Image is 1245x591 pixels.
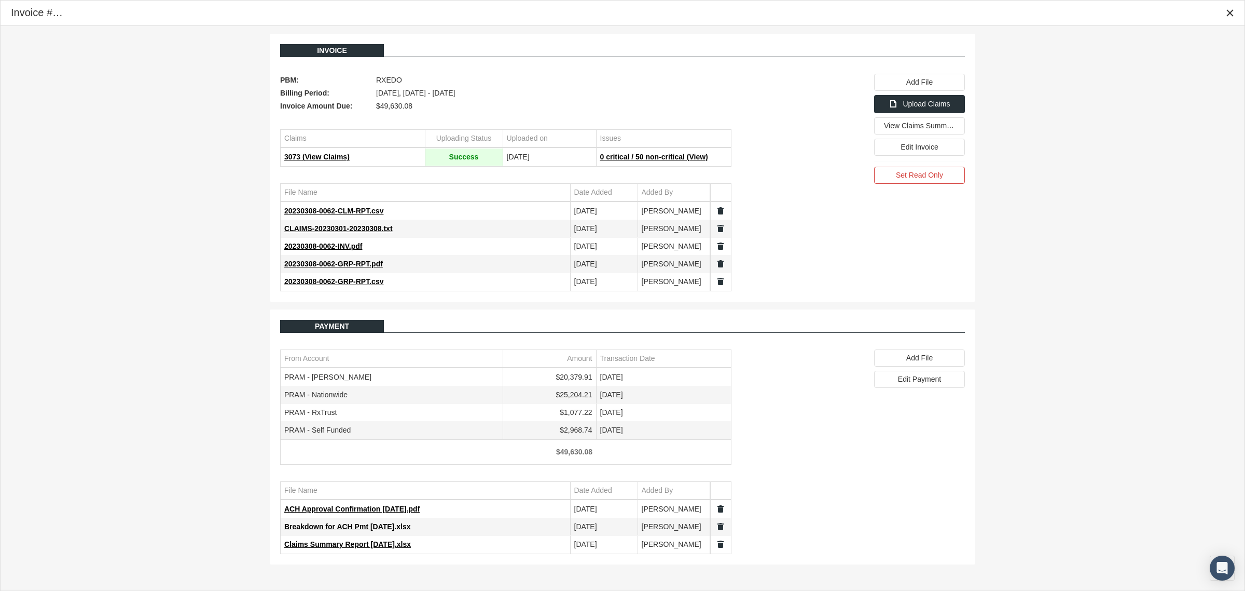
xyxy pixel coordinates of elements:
td: $1,077.22 [503,404,596,422]
span: View Claims Summary [884,121,957,130]
td: [DATE] [570,536,638,554]
div: Add File [874,350,965,367]
span: 0 critical / 50 non-critical (View) [600,153,708,161]
td: Column Added By [638,184,710,202]
span: Edit Invoice [901,143,938,151]
td: PRAM - RxTrust [281,404,503,422]
div: Transaction Date [600,354,655,364]
span: PBM: [280,74,371,87]
td: Column File Name [281,184,570,202]
div: Date Added [574,187,612,197]
div: Issues [600,133,621,143]
div: Close [1221,4,1239,22]
a: Split [716,504,725,514]
td: PRAM - [PERSON_NAME] [281,369,503,386]
div: Data grid [280,481,731,554]
span: Add File [906,354,933,362]
div: Uploading Status [436,133,492,143]
td: [PERSON_NAME] [638,203,710,220]
td: [PERSON_NAME] [638,501,710,518]
td: [DATE] [596,422,731,439]
div: Claims [284,133,307,143]
td: Success [425,149,503,166]
td: Column File Name [281,482,570,500]
div: Data grid [280,183,731,291]
div: Add File [874,74,965,91]
div: File Name [284,187,317,197]
td: $20,379.91 [503,369,596,386]
div: Upload Claims [874,95,965,113]
td: Column Claims [281,130,425,147]
span: 20230308-0062-INV.pdf [284,242,362,250]
span: RXEDO [376,74,402,87]
span: Invoice [317,46,347,55]
td: [DATE] [503,149,596,166]
a: Split [716,206,725,216]
a: Split [716,259,725,268]
span: Add File [906,78,933,86]
div: Data grid [280,350,731,465]
td: $2,968.74 [503,422,596,439]
span: Edit Payment [898,375,941,383]
a: Split [716,224,725,233]
td: $25,204.21 [503,386,596,404]
div: View Claims Summary [874,117,965,135]
td: [PERSON_NAME] [638,273,710,291]
td: Column Uploaded on [503,130,596,147]
td: [DATE] [596,369,731,386]
a: Split [716,522,725,531]
div: Data grid [280,129,731,167]
span: [DATE], [DATE] - [DATE] [376,87,455,100]
div: Added By [642,187,673,197]
td: [DATE] [570,273,638,291]
div: Uploaded on [507,133,548,143]
td: [DATE] [570,203,638,220]
td: PRAM - Nationwide [281,386,503,404]
td: Column Uploading Status [425,130,503,147]
td: Column Amount [503,350,596,368]
td: [DATE] [596,386,731,404]
span: Breakdown for ACH Pmt [DATE].xlsx [284,522,410,531]
td: [DATE] [570,238,638,256]
span: 20230308-0062-GRP-RPT.csv [284,277,383,286]
div: Open Intercom Messenger [1210,556,1235,581]
div: Invoice #77 [11,6,64,20]
td: [PERSON_NAME] [638,536,710,554]
td: [DATE] [570,518,638,536]
td: Column From Account [281,350,503,368]
td: Column Date Added [570,184,638,202]
td: Column Issues [596,130,731,147]
div: Edit Invoice [874,139,965,156]
td: [PERSON_NAME] [638,220,710,238]
div: Added By [642,486,673,495]
span: 3073 (View Claims) [284,153,350,161]
span: Claims Summary Report [DATE].xlsx [284,540,411,548]
td: Column Added By [638,482,710,500]
span: Billing Period: [280,87,371,100]
div: Set Read Only [874,167,965,184]
a: Split [716,277,725,286]
a: Split [716,241,725,251]
td: [DATE] [570,220,638,238]
span: ACH Approval Confirmation [DATE].pdf [284,505,420,513]
div: From Account [284,354,329,364]
td: [PERSON_NAME] [638,256,710,273]
td: Column Date Added [570,482,638,500]
span: 20230308-0062-GRP-RPT.pdf [284,260,383,268]
div: Date Added [574,486,612,495]
td: [PERSON_NAME] [638,518,710,536]
td: [DATE] [570,501,638,518]
div: Amount [567,354,592,364]
td: [DATE] [596,404,731,422]
div: Edit Payment [874,371,965,388]
a: Split [716,540,725,549]
span: CLAIMS-20230301-20230308.txt [284,224,393,233]
div: File Name [284,486,317,495]
span: $49,630.08 [376,100,412,113]
span: Invoice Amount Due: [280,100,371,113]
td: Column Transaction Date [596,350,731,368]
span: Payment [315,322,349,330]
span: Set Read Only [896,171,943,179]
td: [DATE] [570,256,638,273]
div: $49,630.08 [506,447,592,457]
